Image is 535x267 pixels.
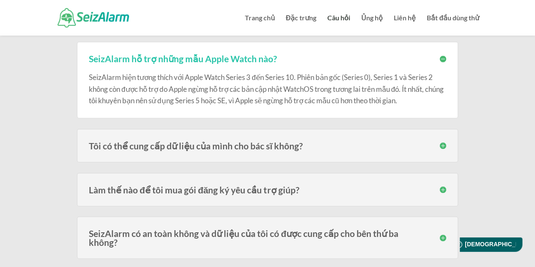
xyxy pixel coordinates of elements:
[394,15,416,36] a: Liên hệ
[5,7,82,14] font: [DEMOGRAPHIC_DATA] đỡ
[361,15,383,36] a: Ủng hộ
[460,234,526,258] iframe: Trợ giúp trình khởi chạy tiện ích
[58,8,129,27] img: SeizAlarm
[286,14,317,22] font: Đặc trưng
[394,14,416,22] font: Liên hệ
[327,14,350,22] font: Câu hỏi
[89,228,398,248] font: SeizAlarm có an toàn không và dữ liệu của tôi có được cung cấp cho bên thứ ba không?
[286,15,317,36] a: Đặc trưng
[427,15,479,36] a: Bắt đầu dùng thử
[89,140,303,151] font: Tôi có thể cung cấp dữ liệu của mình cho bác sĩ không?
[89,53,277,64] font: SeizAlarm hỗ trợ những mẫu Apple Watch nào?
[427,14,479,22] font: Bắt đầu dùng thử
[245,14,275,22] font: Trang chủ
[327,15,350,36] a: Câu hỏi
[89,184,299,195] font: Làm thế nào để tôi mua gói đăng ký yêu cầu trợ giúp?
[361,14,383,22] font: Ủng hộ
[245,15,275,36] a: Trang chủ
[89,73,444,105] font: SeizAlarm hiện tương thích với Apple Watch Series 3 đến Series 10. Phiên bản gốc (Series 0), Seri...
